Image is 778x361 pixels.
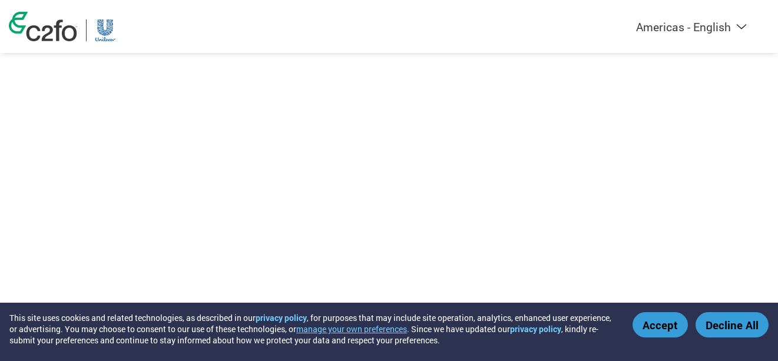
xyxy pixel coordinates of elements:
button: Accept [633,312,688,337]
button: Decline All [696,312,769,337]
button: manage your own preferences [296,323,407,334]
img: Unilever [95,19,115,41]
img: c2fo logo [9,12,77,41]
a: privacy policy [256,312,307,323]
div: This site uses cookies and related technologies, as described in our , for purposes that may incl... [9,312,615,346]
a: privacy policy [510,323,561,334]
